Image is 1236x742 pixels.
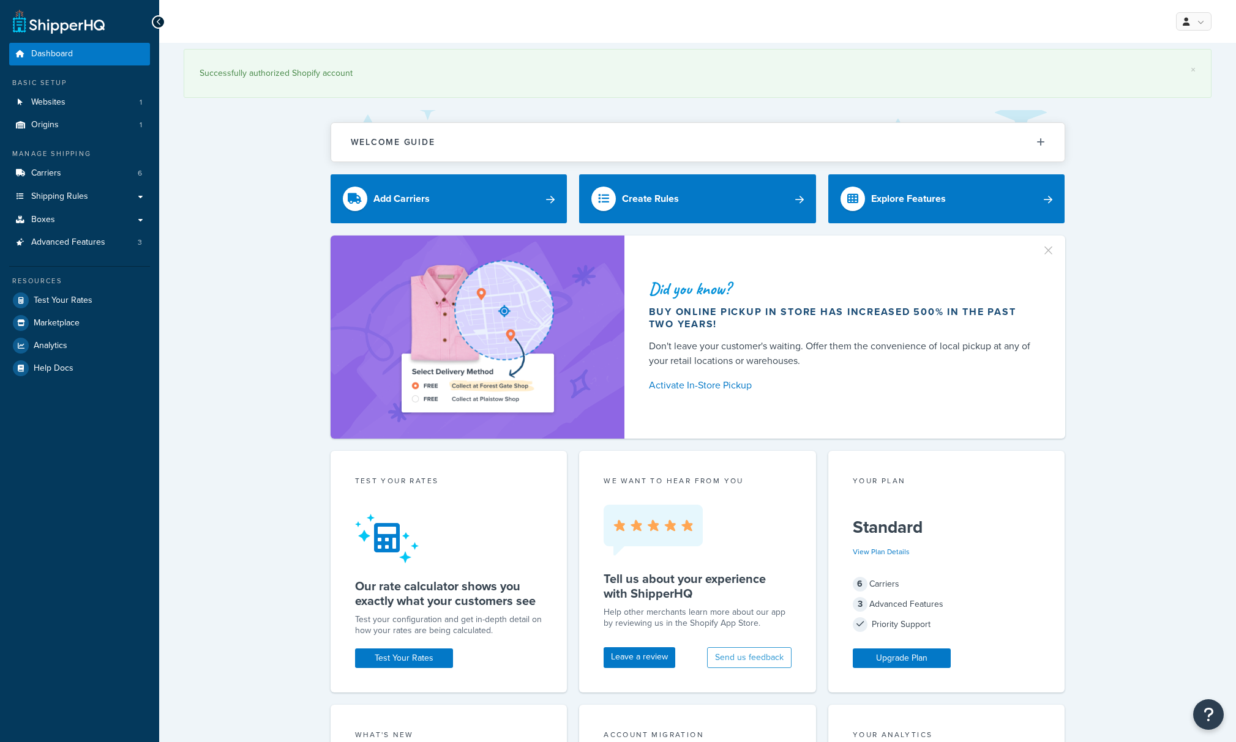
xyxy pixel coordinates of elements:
a: Shipping Rules [9,185,150,208]
span: 6 [138,168,142,179]
span: 3 [853,597,867,612]
a: Carriers6 [9,162,150,185]
div: Did you know? [649,280,1036,297]
div: Resources [9,276,150,286]
li: Origins [9,114,150,136]
span: Dashboard [31,49,73,59]
li: Advanced Features [9,231,150,254]
a: Marketplace [9,312,150,334]
span: 1 [140,120,142,130]
div: Add Carriers [373,190,430,207]
span: Test Your Rates [34,295,92,306]
a: Leave a review [604,647,675,668]
a: Upgrade Plan [853,648,951,668]
div: Priority Support [853,616,1041,633]
a: Create Rules [579,174,816,223]
button: Open Resource Center [1193,699,1224,730]
li: Websites [9,91,150,114]
div: Create Rules [622,190,679,207]
div: Basic Setup [9,78,150,88]
span: Analytics [34,341,67,351]
a: Activate In-Store Pickup [649,377,1036,394]
div: Test your rates [355,475,543,489]
a: × [1191,65,1196,75]
a: Boxes [9,209,150,231]
a: Test Your Rates [355,648,453,668]
span: Marketplace [34,318,80,328]
h5: Tell us about your experience with ShipperHQ [604,571,792,601]
p: we want to hear from you [604,475,792,486]
span: Websites [31,97,66,108]
div: Explore Features [871,190,946,207]
a: Analytics [9,335,150,357]
a: Dashboard [9,43,150,65]
div: Advanced Features [853,596,1041,613]
div: Successfully authorized Shopify account [200,65,1196,82]
a: Explore Features [828,174,1065,223]
span: Help Docs [34,363,73,374]
span: Shipping Rules [31,191,88,202]
div: Carriers [853,576,1041,593]
div: Manage Shipping [9,149,150,159]
span: 6 [853,577,867,592]
a: Test Your Rates [9,289,150,311]
h2: Welcome Guide [351,138,435,147]
a: Help Docs [9,357,150,379]
button: Welcome Guide [331,123,1065,161]
img: ad-shirt-map-b0359fc47e01cab431d101c4b569394f6a03f54285957d908178d52f29eb9668.png [367,254,588,420]
span: 3 [138,237,142,248]
div: Buy online pickup in store has increased 500% in the past two years! [649,306,1036,330]
li: Carriers [9,162,150,185]
span: Origins [31,120,59,130]
a: Advanced Features3 [9,231,150,254]
span: Carriers [31,168,61,179]
div: Test your configuration and get in-depth detail on how your rates are being calculated. [355,614,543,636]
a: Origins1 [9,114,150,136]
button: Send us feedback [707,647,792,668]
a: Add Carriers [331,174,567,223]
a: View Plan Details [853,546,910,557]
h5: Standard [853,518,1041,537]
div: Don't leave your customer's waiting. Offer them the convenience of local pickup at any of your re... [649,339,1036,368]
span: Advanced Features [31,237,105,248]
h5: Our rate calculator shows you exactly what your customers see [355,579,543,608]
span: Boxes [31,215,55,225]
p: Help other merchants learn more about our app by reviewing us in the Shopify App Store. [604,607,792,629]
a: Websites1 [9,91,150,114]
span: 1 [140,97,142,108]
div: Your Plan [853,475,1041,489]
